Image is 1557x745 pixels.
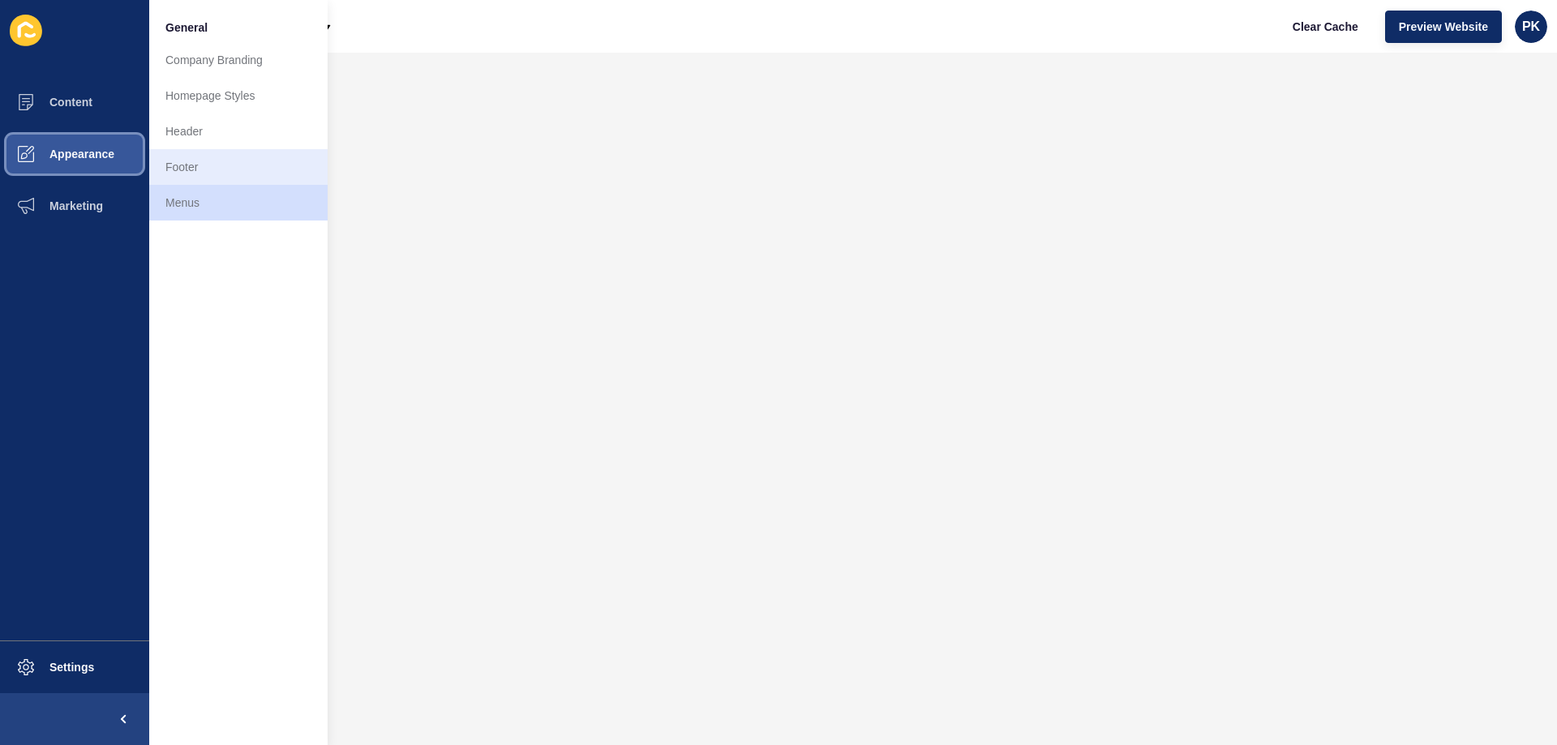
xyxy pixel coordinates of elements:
a: Homepage Styles [149,78,328,113]
a: Footer [149,149,328,185]
a: Header [149,113,328,149]
span: Clear Cache [1293,19,1358,35]
span: General [165,19,208,36]
span: Preview Website [1399,19,1488,35]
span: PK [1522,19,1540,35]
button: Preview Website [1385,11,1502,43]
a: Menus [149,185,328,221]
button: Clear Cache [1279,11,1372,43]
a: Company Branding [149,42,328,78]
